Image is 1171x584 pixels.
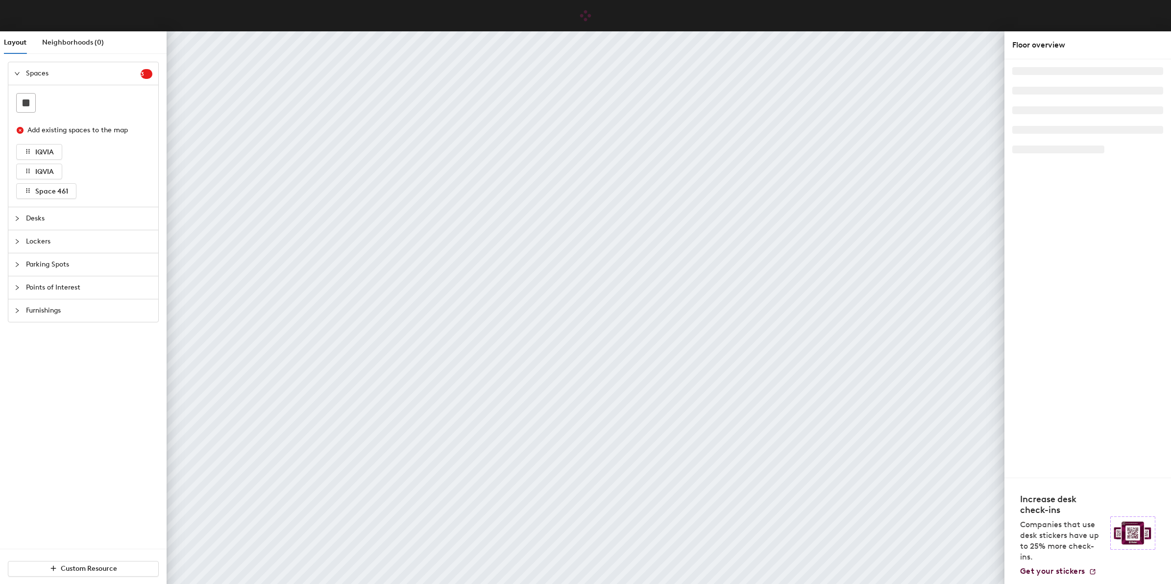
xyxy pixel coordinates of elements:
[1012,39,1163,51] div: Floor overview
[35,187,68,195] span: Space 461
[14,308,20,314] span: collapsed
[1020,566,1097,576] a: Get your stickers
[16,164,62,179] button: IQVIA
[1020,519,1104,562] p: Companies that use desk stickers have up to 25% more check-ins.
[8,561,159,577] button: Custom Resource
[141,71,152,77] span: 3
[14,285,20,291] span: collapsed
[35,168,54,176] span: IQVIA
[14,71,20,76] span: expanded
[1020,566,1085,576] span: Get your stickers
[16,183,76,199] button: Space 461
[35,148,54,156] span: IQVIA
[1110,516,1155,550] img: Sticker logo
[14,216,20,221] span: collapsed
[42,38,104,47] span: Neighborhoods (0)
[17,127,24,134] span: close-circle
[14,262,20,268] span: collapsed
[26,207,152,230] span: Desks
[26,62,141,85] span: Spaces
[26,253,152,276] span: Parking Spots
[16,144,62,160] button: IQVIA
[27,125,144,136] div: Add existing spaces to the map
[26,230,152,253] span: Lockers
[141,69,152,79] sup: 3
[26,276,152,299] span: Points of Interest
[1020,494,1104,515] h4: Increase desk check-ins
[4,38,26,47] span: Layout
[61,564,117,573] span: Custom Resource
[26,299,152,322] span: Furnishings
[14,239,20,244] span: collapsed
